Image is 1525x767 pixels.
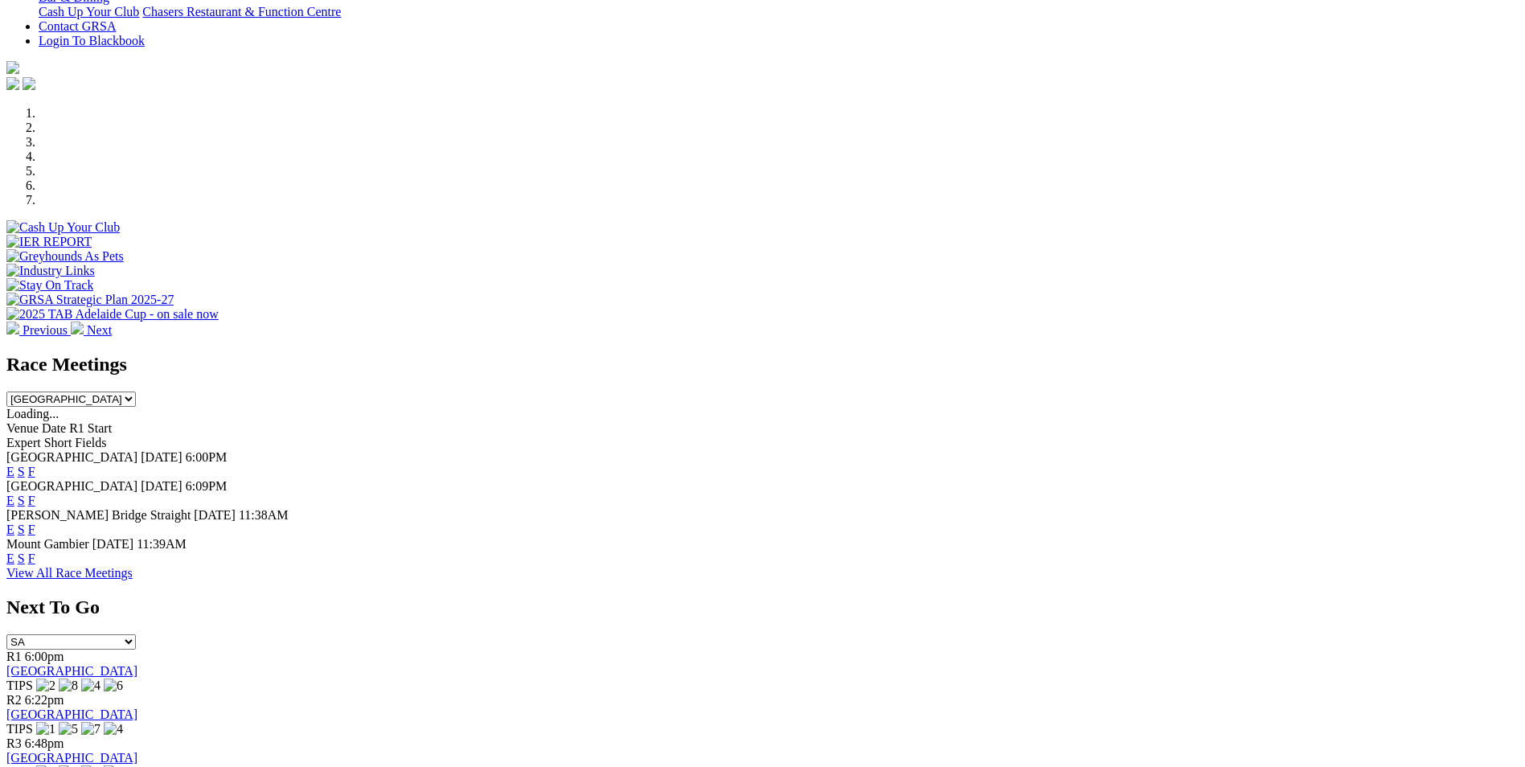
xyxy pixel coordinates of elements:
[18,523,25,536] a: S
[6,722,33,736] span: TIPS
[6,664,137,678] a: [GEOGRAPHIC_DATA]
[6,220,120,235] img: Cash Up Your Club
[75,436,106,449] span: Fields
[6,566,133,580] a: View All Race Meetings
[39,34,145,47] a: Login To Blackbook
[137,537,187,551] span: 11:39AM
[6,679,33,692] span: TIPS
[104,679,123,693] img: 6
[59,679,78,693] img: 8
[28,465,35,478] a: F
[6,307,219,322] img: 2025 TAB Adelaide Cup - on sale now
[25,693,64,707] span: 6:22pm
[6,450,137,464] span: [GEOGRAPHIC_DATA]
[6,465,14,478] a: E
[6,264,95,278] img: Industry Links
[6,708,137,721] a: [GEOGRAPHIC_DATA]
[6,407,59,420] span: Loading...
[6,736,22,750] span: R3
[39,5,1519,19] div: Bar & Dining
[6,650,22,663] span: R1
[6,235,92,249] img: IER REPORT
[39,19,116,33] a: Contact GRSA
[142,5,341,18] a: Chasers Restaurant & Function Centre
[6,494,14,507] a: E
[42,421,66,435] span: Date
[104,722,123,736] img: 4
[6,508,191,522] span: [PERSON_NAME] Bridge Straight
[18,465,25,478] a: S
[6,693,22,707] span: R2
[6,278,93,293] img: Stay On Track
[44,436,72,449] span: Short
[87,323,112,337] span: Next
[39,5,139,18] a: Cash Up Your Club
[141,479,182,493] span: [DATE]
[6,552,14,565] a: E
[28,552,35,565] a: F
[28,494,35,507] a: F
[18,552,25,565] a: S
[6,323,71,337] a: Previous
[6,523,14,536] a: E
[6,479,137,493] span: [GEOGRAPHIC_DATA]
[6,436,41,449] span: Expert
[6,249,124,264] img: Greyhounds As Pets
[6,354,1519,375] h2: Race Meetings
[25,650,64,663] span: 6:00pm
[6,77,19,90] img: facebook.svg
[186,479,228,493] span: 6:09PM
[25,736,64,750] span: 6:48pm
[194,508,236,522] span: [DATE]
[81,722,100,736] img: 7
[186,450,228,464] span: 6:00PM
[18,494,25,507] a: S
[71,322,84,334] img: chevron-right-pager-white.svg
[36,722,55,736] img: 1
[6,421,39,435] span: Venue
[6,597,1519,618] h2: Next To Go
[23,323,68,337] span: Previous
[71,323,112,337] a: Next
[23,77,35,90] img: twitter.svg
[6,751,137,765] a: [GEOGRAPHIC_DATA]
[36,679,55,693] img: 2
[6,322,19,334] img: chevron-left-pager-white.svg
[28,523,35,536] a: F
[81,679,100,693] img: 4
[141,450,182,464] span: [DATE]
[69,421,112,435] span: R1 Start
[6,293,174,307] img: GRSA Strategic Plan 2025-27
[92,537,134,551] span: [DATE]
[6,61,19,74] img: logo-grsa-white.png
[59,722,78,736] img: 5
[239,508,289,522] span: 11:38AM
[6,537,89,551] span: Mount Gambier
